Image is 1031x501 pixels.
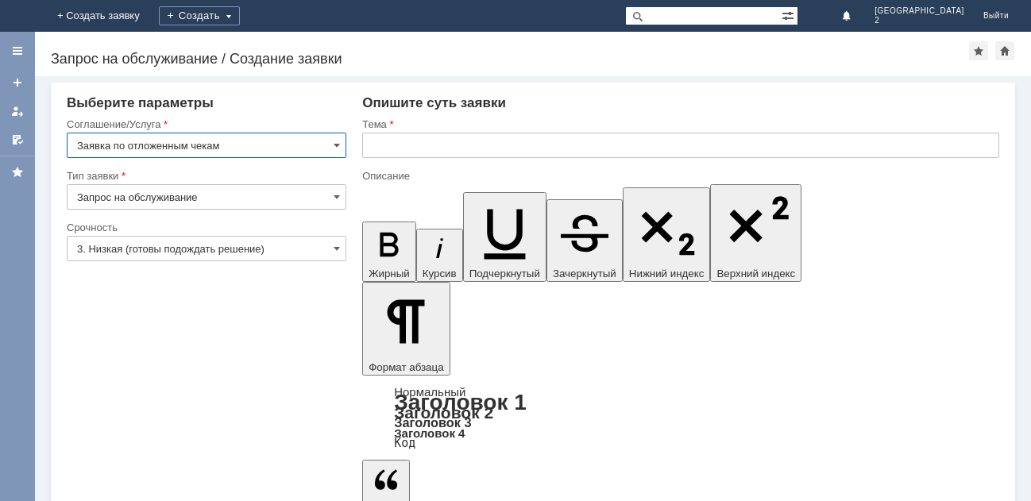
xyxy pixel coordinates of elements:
a: Заголовок 2 [394,403,493,422]
div: Создать [172,6,253,25]
button: Жирный [362,222,416,282]
div: Формат абзаца [362,387,999,449]
div: Тип заявки [67,171,343,181]
span: 2 [875,16,964,25]
div: Описание [362,171,996,181]
button: Курсив [416,229,463,282]
img: logo [19,10,32,22]
span: Нижний индекс [629,268,705,279]
div: Добавить в избранное [969,41,988,60]
div: Тема [362,119,996,129]
button: Зачеркнутый [546,199,623,282]
span: Зачеркнутый [553,268,616,279]
button: Подчеркнутый [463,192,546,282]
div: Срочность [67,222,343,233]
a: Мои заявки [5,98,30,124]
span: Верхний индекс [716,268,795,279]
button: Верхний индекс [710,184,801,282]
button: Формат абзаца [362,282,450,376]
a: Заголовок 4 [394,426,465,440]
a: Мои согласования [5,127,30,152]
span: Жирный [369,268,410,279]
button: Нижний индекс [623,187,711,282]
div: Сделать домашней страницей [995,41,1014,60]
div: Запрос на обслуживание / Создание заявки [51,51,969,67]
div: Соглашение/Услуга [67,119,343,129]
a: Заголовок 3 [394,415,471,430]
span: Выберите параметры [67,95,214,110]
span: Формат абзаца [369,361,443,373]
span: Курсив [423,268,457,279]
span: Расширенный поиск [782,7,797,22]
span: Подчеркнутый [469,268,540,279]
a: Заголовок 1 [394,390,527,414]
span: [GEOGRAPHIC_DATA] [875,6,964,16]
a: Нормальный [394,385,465,399]
a: Код [394,436,415,450]
a: Создать заявку [5,70,30,95]
span: Опишите суть заявки [362,95,506,110]
a: Перейти на домашнюю страницу [19,10,32,22]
